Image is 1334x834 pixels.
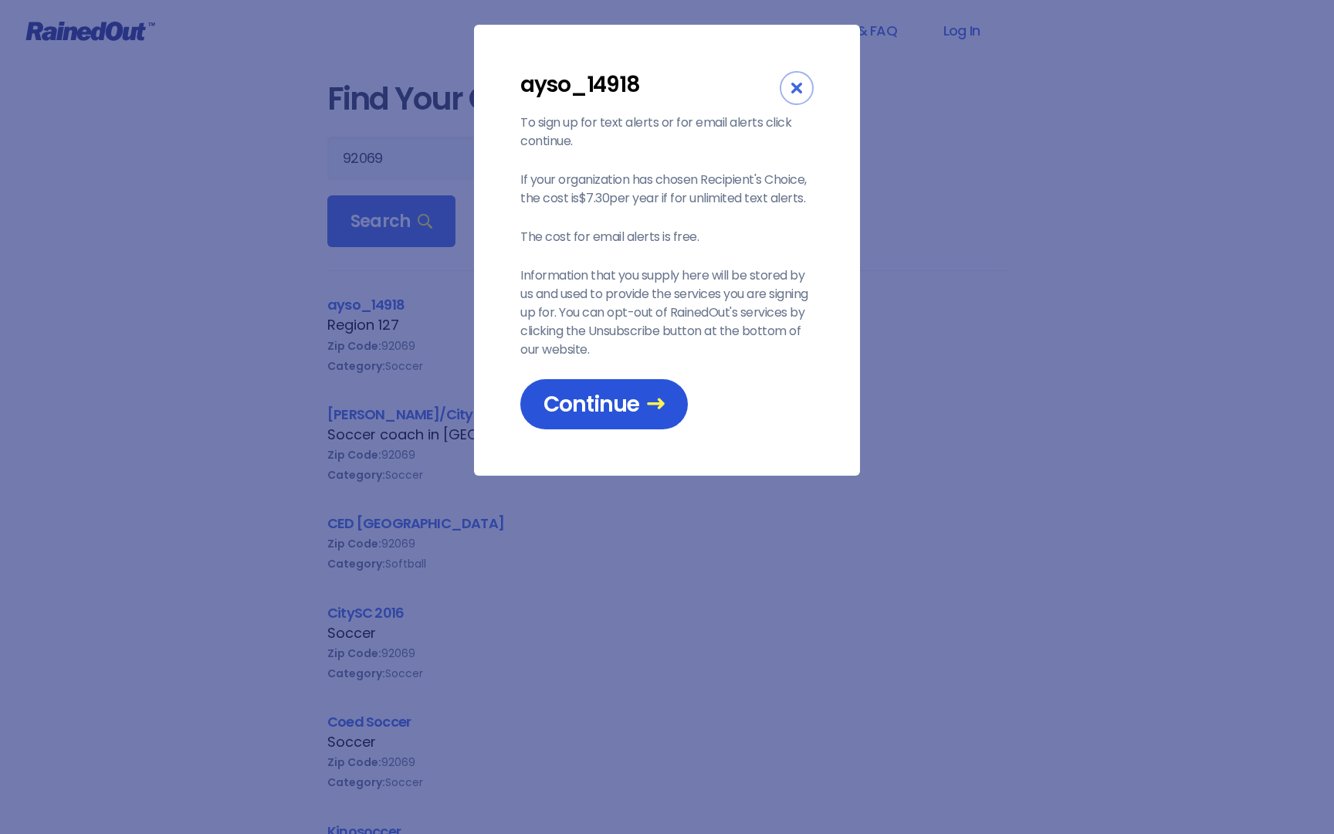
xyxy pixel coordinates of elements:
span: Continue [543,391,665,418]
p: To sign up for text alerts or for email alerts click continue. [520,114,814,151]
div: Close [780,71,814,105]
div: ayso_14918 [520,71,780,98]
p: If your organization has chosen Recipient's Choice, the cost is $7.30 per year if for unlimited t... [520,171,814,208]
p: The cost for email alerts is free. [520,228,814,246]
p: Information that you supply here will be stored by us and used to provide the services you are si... [520,266,814,359]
